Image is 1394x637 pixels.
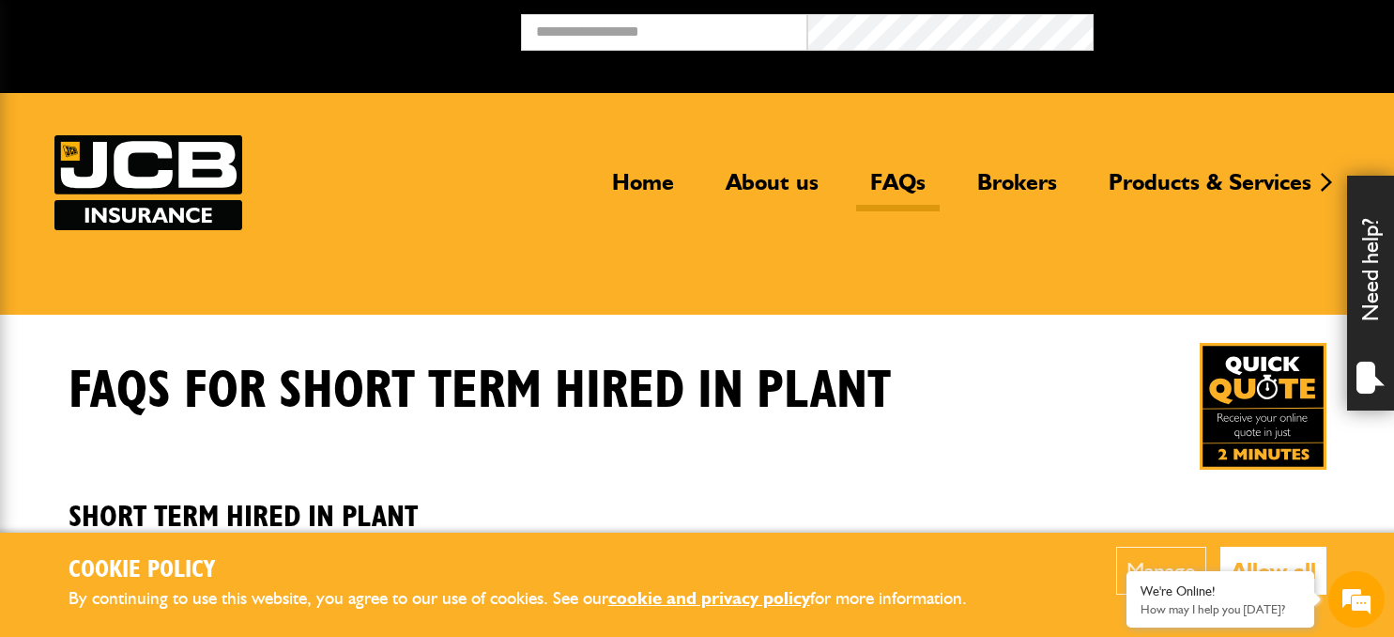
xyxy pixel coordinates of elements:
[69,471,1326,535] h2: Short Term Hired In Plant
[1200,343,1326,470] img: Quick Quote
[963,168,1071,211] a: Brokers
[1200,343,1326,470] a: Get your insurance quote in just 2-minutes
[1141,602,1300,616] p: How may I help you today?
[598,168,688,211] a: Home
[608,587,810,609] a: cookie and privacy policy
[54,135,242,230] img: JCB Insurance Services logo
[712,168,833,211] a: About us
[69,584,998,614] p: By continuing to use this website, you agree to our use of cookies. See our for more information.
[1347,176,1394,411] div: Need help?
[69,556,998,585] h2: Cookie Policy
[1116,547,1206,595] button: Manage
[1095,168,1325,211] a: Products & Services
[1141,583,1300,599] div: We're Online!
[856,168,940,211] a: FAQs
[54,135,242,230] a: JCB Insurance Services
[1094,14,1380,43] button: Broker Login
[69,360,891,423] h1: FAQS for Short Term Hired In Plant
[1220,547,1326,595] button: Allow all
